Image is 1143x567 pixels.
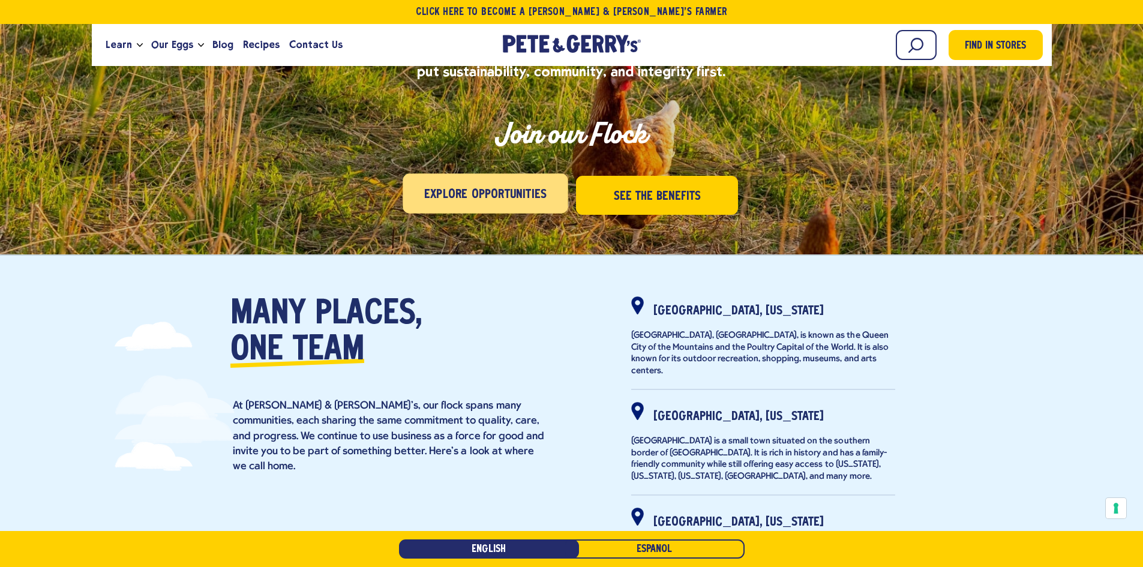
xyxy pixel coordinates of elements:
button: Open the dropdown menu for Learn [137,43,143,47]
p: At [PERSON_NAME] & [PERSON_NAME]'s, our flock spans many communities, each sharing the same commi... [233,398,545,474]
span: one [230,332,283,368]
span: Recipes [243,37,280,52]
a: Explore Opportunities [403,174,568,214]
button: Your consent preferences for tracking technologies [1106,498,1126,518]
span: See the Benefits [614,187,701,206]
button: Open the dropdown menu for Our Eggs [198,43,204,47]
span: Learn [106,37,132,52]
span: Contact Us [289,37,343,52]
span: places, [316,296,422,332]
p: [GEOGRAPHIC_DATA], [GEOGRAPHIC_DATA], is known as the Queen City of the Mountains and the Poultry... [631,330,895,377]
span: team [293,332,364,368]
span: Find in Stores [965,38,1026,55]
a: Blog [208,29,238,61]
strong: [GEOGRAPHIC_DATA], [US_STATE] [653,517,824,528]
span: Many [230,296,306,332]
span: Blog [212,37,233,52]
a: See the Benefits [576,176,738,215]
span: Explore Opportunities [424,185,547,205]
a: Learn [101,29,137,61]
a: Contact Us [284,29,347,61]
a: Find in Stores [949,30,1043,60]
strong: [GEOGRAPHIC_DATA], [US_STATE] [653,305,824,317]
span: Our Eggs [151,37,193,52]
a: English [399,539,579,559]
a: Our Eggs [146,29,198,61]
p: [GEOGRAPHIC_DATA] is a small town situated on the southern border of [GEOGRAPHIC_DATA]. It is ric... [631,436,895,482]
strong: [GEOGRAPHIC_DATA], [US_STATE] [653,411,824,422]
a: Español [565,539,745,559]
a: Recipes [238,29,284,61]
input: Search [896,30,937,60]
h2: Join our Flock [331,116,811,152]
